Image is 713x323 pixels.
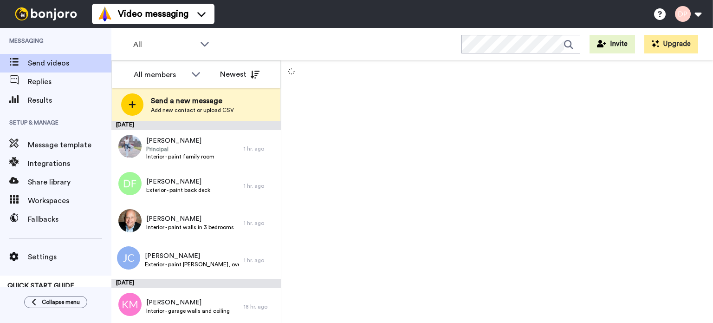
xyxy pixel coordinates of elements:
[146,224,234,231] span: Interior - paint walls in 3 bedrooms
[244,257,276,264] div: 1 hr. ago
[118,209,142,232] img: 833e71ee-4ce6-4d76-a3ff-aff2a2f4b7e9.jpg
[146,153,214,160] span: Interior - paint family room
[118,135,142,158] img: 98bb060d-4b55-4bd1-aa18-f7526a177d76.jpg
[7,283,74,289] span: QUICK START GUIDE
[244,219,276,227] div: 1 hr. ago
[111,121,281,130] div: [DATE]
[145,261,239,268] span: Exterior - paint [PERSON_NAME], overhangs of window frames. Deck re-stained
[151,95,234,106] span: Send a new message
[145,251,239,261] span: [PERSON_NAME]
[28,177,111,188] span: Share library
[28,195,111,206] span: Workspaces
[28,158,111,169] span: Integrations
[644,35,698,53] button: Upgrade
[213,65,266,84] button: Newest
[97,7,112,21] img: vm-color.svg
[24,296,87,308] button: Collapse menu
[146,177,210,186] span: [PERSON_NAME]
[133,39,195,50] span: All
[111,279,281,288] div: [DATE]
[28,214,111,225] span: Fallbacks
[146,145,214,153] span: Principal
[590,35,635,53] button: Invite
[146,298,230,307] span: [PERSON_NAME]
[28,251,111,263] span: Settings
[28,58,111,69] span: Send videos
[244,182,276,190] div: 1 hr. ago
[151,106,234,114] span: Add new contact or upload CSV
[117,246,140,270] img: jc.png
[146,307,230,315] span: Interior - garage walls and ceiling
[146,214,234,224] span: [PERSON_NAME]
[118,172,142,195] img: df.png
[134,69,187,80] div: All members
[118,293,142,316] img: km.png
[28,95,111,106] span: Results
[11,7,81,20] img: bj-logo-header-white.svg
[244,303,276,310] div: 18 hr. ago
[146,136,214,145] span: [PERSON_NAME]
[146,186,210,194] span: Exterior - paint back deck
[42,298,80,306] span: Collapse menu
[28,76,111,87] span: Replies
[28,139,111,151] span: Message template
[118,7,188,20] span: Video messaging
[244,145,276,152] div: 1 hr. ago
